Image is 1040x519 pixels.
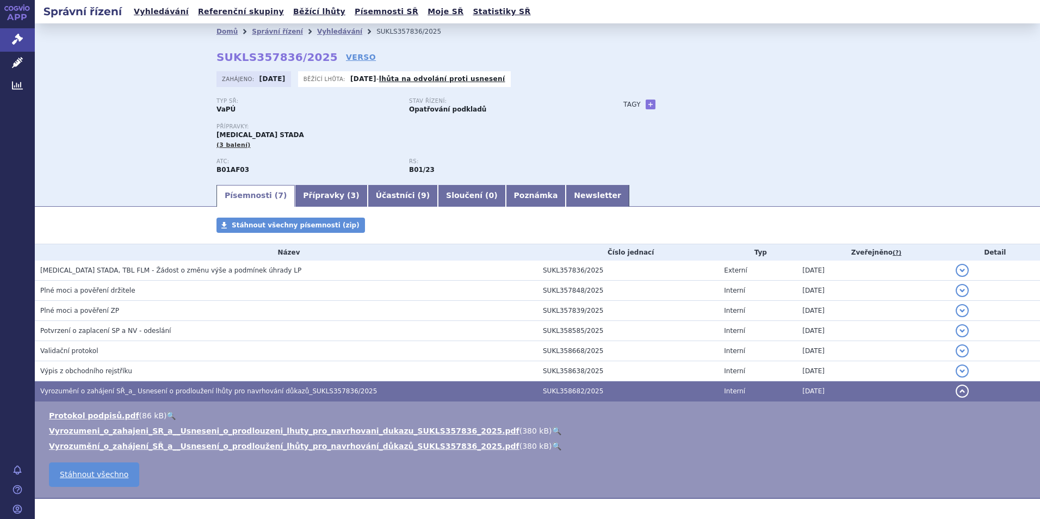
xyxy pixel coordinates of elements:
a: Písemnosti (7) [216,185,295,207]
a: Stáhnout všechny písemnosti (zip) [216,218,365,233]
a: Běžící lhůty [290,4,349,19]
li: ( ) [49,441,1029,452]
span: Interní [724,387,745,395]
a: Protokol podpisů.pdf [49,411,139,420]
span: Interní [724,367,745,375]
a: VERSO [346,52,376,63]
td: SUKL358668/2025 [537,341,719,361]
button: detail [956,304,969,317]
span: 7 [278,191,283,200]
span: Plné moci a pověření ZP [40,307,119,314]
a: Vyhledávání [317,28,362,35]
a: Vyhledávání [131,4,192,19]
th: Detail [950,244,1040,261]
a: Účastníci (9) [368,185,438,207]
td: [DATE] [797,301,950,321]
td: [DATE] [797,261,950,281]
a: Přípravky (3) [295,185,367,207]
span: 380 kB [522,442,549,450]
a: 🔍 [166,411,176,420]
a: Stáhnout všechno [49,462,139,487]
span: Vyrozumění o zahájení SŘ_a_ Usnesení o prodloužení lhůty pro navrhování důkazů_SUKLS357836/2025 [40,387,377,395]
a: Statistiky SŘ [469,4,534,19]
span: 9 [421,191,426,200]
a: Sloučení (0) [438,185,505,207]
p: - [350,75,505,83]
p: Typ SŘ: [216,98,398,104]
p: RS: [409,158,591,165]
span: Interní [724,307,745,314]
p: Přípravky: [216,123,602,130]
h2: Správní řízení [35,4,131,19]
a: Poznámka [506,185,566,207]
span: EDOXABAN STADA, TBL FLM - Žádost o změnu výše a podmínek úhrady LP [40,267,301,274]
a: Newsletter [566,185,629,207]
li: SUKLS357836/2025 [376,23,455,40]
td: [DATE] [797,321,950,341]
span: Externí [724,267,747,274]
td: SUKL358682/2025 [537,381,719,401]
a: Moje SŘ [424,4,467,19]
span: Potvrzení o zaplacení SP a NV - odeslání [40,327,171,335]
th: Název [35,244,537,261]
td: [DATE] [797,381,950,401]
a: Domů [216,28,238,35]
span: 3 [351,191,356,200]
span: Plné moci a pověření držitele [40,287,135,294]
span: Validační protokol [40,347,98,355]
a: + [646,100,655,109]
button: detail [956,364,969,378]
th: Číslo jednací [537,244,719,261]
span: Stáhnout všechny písemnosti (zip) [232,221,360,229]
td: SUKL357836/2025 [537,261,719,281]
abbr: (?) [893,249,901,257]
td: SUKL358585/2025 [537,321,719,341]
td: SUKL357839/2025 [537,301,719,321]
strong: SUKLS357836/2025 [216,51,338,64]
td: SUKL358638/2025 [537,361,719,381]
td: [DATE] [797,341,950,361]
strong: Opatřování podkladů [409,106,486,113]
strong: gatrany a xabany vyšší síly [409,166,435,174]
span: 86 kB [142,411,164,420]
a: Vyrozumění_o_zahájení_SŘ_a__Usnesení_o_prodloužení_lhůty_pro_navrhování_důkazů_SUKLS357836_2025.pdf [49,442,519,450]
span: Běžící lhůta: [304,75,348,83]
span: 0 [488,191,494,200]
span: Zahájeno: [222,75,256,83]
a: Referenční skupiny [195,4,287,19]
button: detail [956,385,969,398]
strong: [DATE] [259,75,286,83]
a: 🔍 [552,427,561,435]
h3: Tagy [623,98,641,111]
button: detail [956,324,969,337]
button: detail [956,344,969,357]
button: detail [956,264,969,277]
span: (3 balení) [216,141,251,149]
li: ( ) [49,410,1029,421]
a: Vyrozumeni_o_zahajeni_SR_a__Usneseni_o_prodlouzeni_lhuty_pro_navrhovani_dukazu_SUKLS357836_2025.pdf [49,427,519,435]
a: 🔍 [552,442,561,450]
strong: VaPÚ [216,106,236,113]
th: Typ [719,244,797,261]
th: Zveřejněno [797,244,950,261]
span: Výpis z obchodního rejstříku [40,367,132,375]
strong: EDOXABAN [216,166,249,174]
td: [DATE] [797,361,950,381]
span: Interní [724,287,745,294]
li: ( ) [49,425,1029,436]
a: Správní řízení [252,28,303,35]
button: detail [956,284,969,297]
a: Písemnosti SŘ [351,4,422,19]
td: SUKL357848/2025 [537,281,719,301]
p: Stav řízení: [409,98,591,104]
span: Interní [724,327,745,335]
strong: [DATE] [350,75,376,83]
a: lhůta na odvolání proti usnesení [379,75,505,83]
span: Interní [724,347,745,355]
td: [DATE] [797,281,950,301]
p: ATC: [216,158,398,165]
span: 380 kB [522,427,549,435]
span: [MEDICAL_DATA] STADA [216,131,304,139]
